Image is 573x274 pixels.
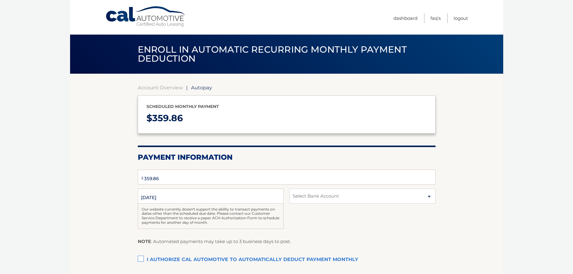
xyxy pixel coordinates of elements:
[138,189,284,204] input: Payment Date
[138,153,436,162] h2: Payment Information
[152,112,183,124] span: 359.86
[138,170,436,185] input: Payment Amount
[138,44,407,64] span: Enroll in automatic recurring monthly payment deduction
[186,85,188,91] span: |
[191,85,212,91] span: Autopay
[140,171,145,185] span: $
[138,85,183,91] a: Account Overview
[393,13,417,23] a: Dashboard
[146,110,427,126] p: $
[138,238,291,245] p: : Automated payments may take up to 3 business days to post.
[430,13,441,23] a: FAQ's
[146,103,427,110] p: Scheduled monthly payment
[138,254,436,266] label: I authorize cal automotive to automatically deduct payment monthly
[454,13,468,23] a: Logout
[138,204,284,229] div: Our website currently doesn't support the ability to transact payments on dates other than the sc...
[105,6,186,27] a: Cal Automotive
[138,239,151,244] strong: NOTE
